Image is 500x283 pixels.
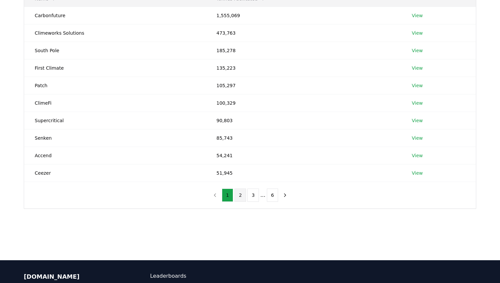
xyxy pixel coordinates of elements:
a: View [412,135,423,141]
button: next page [279,189,291,202]
p: [DOMAIN_NAME] [24,272,124,281]
button: 6 [267,189,278,202]
td: 85,743 [206,129,401,147]
td: 105,297 [206,77,401,94]
a: View [412,12,423,19]
td: ClimeFi [24,94,206,112]
td: Carbonfuture [24,7,206,24]
td: First Climate [24,59,206,77]
td: 54,241 [206,147,401,164]
a: Leaderboards [150,272,250,280]
td: Supercritical [24,112,206,129]
td: Patch [24,77,206,94]
td: 473,763 [206,24,401,42]
button: 1 [222,189,233,202]
td: Ceezer [24,164,206,182]
a: View [412,152,423,159]
button: 2 [234,189,246,202]
td: Accend [24,147,206,164]
a: View [412,30,423,36]
td: South Pole [24,42,206,59]
a: View [412,100,423,106]
button: 3 [247,189,259,202]
td: 1,555,069 [206,7,401,24]
a: View [412,170,423,176]
a: View [412,65,423,71]
li: ... [260,191,265,199]
a: View [412,82,423,89]
td: 51,945 [206,164,401,182]
td: 135,223 [206,59,401,77]
td: Senken [24,129,206,147]
td: 90,803 [206,112,401,129]
a: View [412,117,423,124]
td: 100,329 [206,94,401,112]
td: 185,278 [206,42,401,59]
a: View [412,47,423,54]
td: Climeworks Solutions [24,24,206,42]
